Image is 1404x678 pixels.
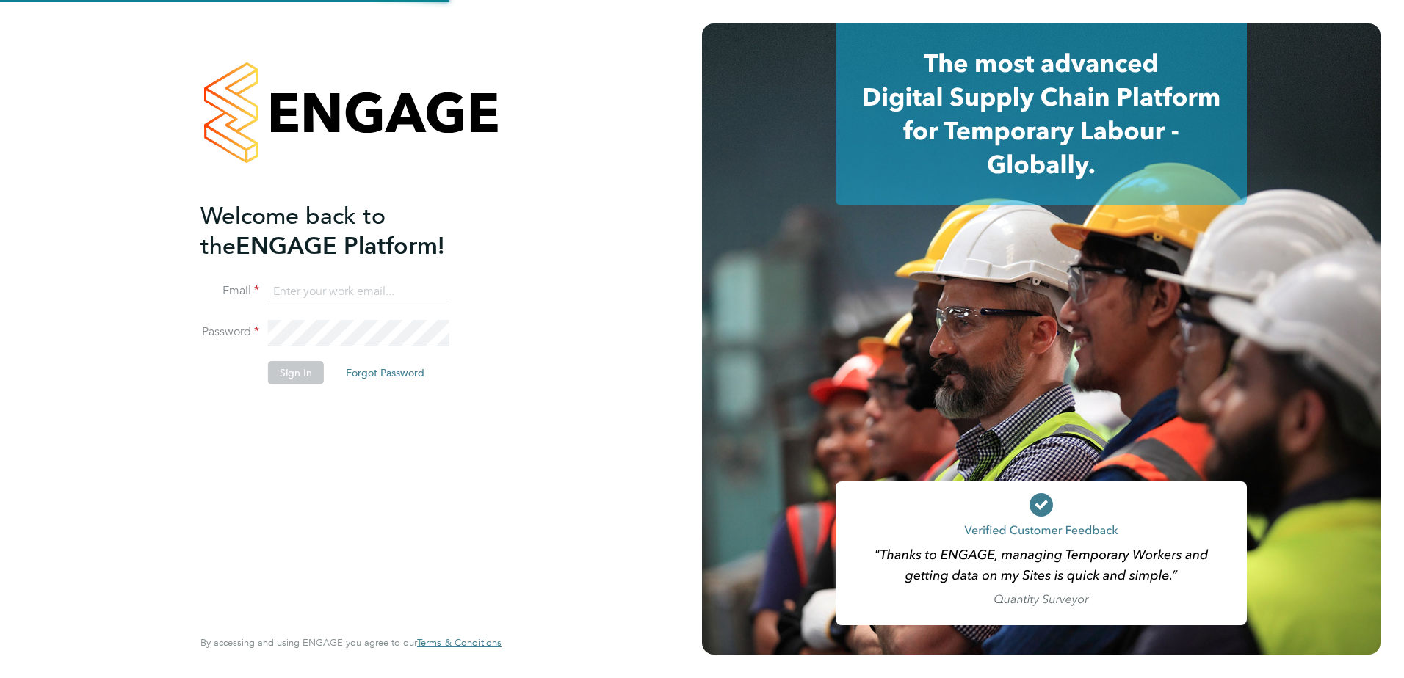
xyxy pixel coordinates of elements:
span: Welcome back to the [200,202,386,260]
a: Terms & Conditions [417,637,502,649]
span: By accessing and using ENGAGE you agree to our [200,636,502,649]
label: Password [200,324,259,340]
button: Sign In [268,361,324,384]
h2: ENGAGE Platform! [200,201,487,261]
label: Email [200,283,259,299]
button: Forgot Password [334,361,436,384]
input: Enter your work email... [268,279,449,305]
